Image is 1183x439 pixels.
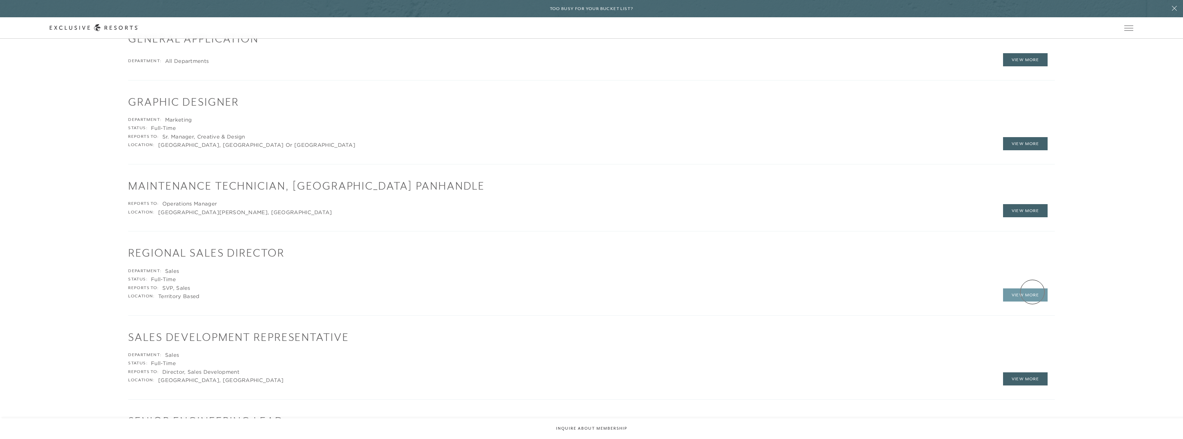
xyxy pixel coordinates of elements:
div: Reports to: [128,133,159,140]
div: Location: [128,293,155,300]
h6: Too busy for your bucket list? [550,6,633,12]
h1: Regional Sales Director [128,245,1055,260]
div: Reports to: [128,285,159,292]
div: Sales [165,352,179,359]
div: Reports to: [128,369,159,375]
div: Sr. Manager, Creative & Design [162,133,245,140]
div: Status: [128,360,147,367]
div: Territory Based [158,293,200,300]
div: Department: [128,352,161,359]
div: Status: [128,276,147,283]
div: Full-Time [151,125,176,132]
div: Marketing [165,116,192,123]
a: View More [1003,137,1048,150]
div: [GEOGRAPHIC_DATA], [GEOGRAPHIC_DATA] or [GEOGRAPHIC_DATA] [158,142,355,149]
div: Director, Sales Development [162,369,239,375]
div: Reports to: [128,200,159,207]
h1: Senior Engineering Lead [128,413,1055,429]
div: SVP, Sales [162,285,190,292]
div: [GEOGRAPHIC_DATA], [GEOGRAPHIC_DATA] [158,377,284,384]
div: [GEOGRAPHIC_DATA][PERSON_NAME], [GEOGRAPHIC_DATA] [158,209,332,216]
h1: Sales Development Representative [128,330,1055,345]
button: Open navigation [1124,26,1133,30]
div: Location: [128,142,155,149]
div: Location: [128,209,155,216]
div: Sales [165,268,179,275]
div: Status: [128,125,147,132]
a: View More [1003,288,1048,302]
div: Location: [128,377,155,384]
a: View More [1003,372,1048,385]
a: View More [1003,204,1048,217]
div: Full-Time [151,360,176,367]
h1: Maintenance Technician, [GEOGRAPHIC_DATA] Panhandle [128,178,1055,193]
h1: Graphic Designer [128,94,1055,109]
div: Operations Manager [162,200,217,207]
div: All Departments [165,58,209,65]
div: Department: [128,58,161,65]
div: Full-Time [151,276,176,283]
div: Department: [128,116,161,123]
a: View More [1003,53,1048,66]
div: Department: [128,268,161,275]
